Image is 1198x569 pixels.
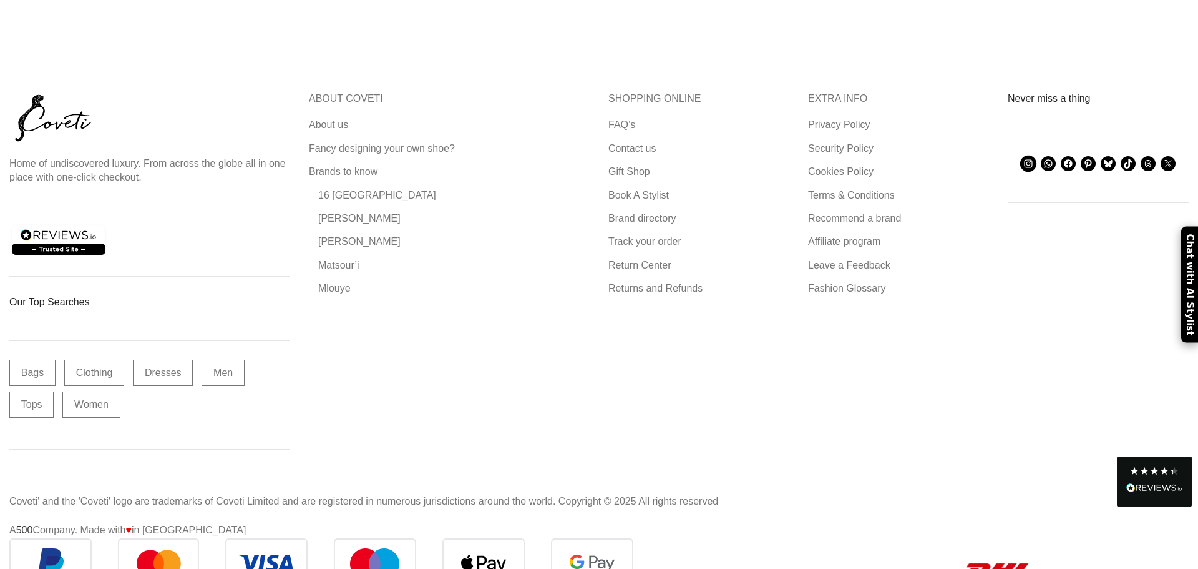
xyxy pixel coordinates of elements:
[608,282,704,296] a: Returns and Refunds
[9,494,1189,538] div: A Company. Made with in [GEOGRAPHIC_DATA]
[808,235,882,249] a: Affiliate program
[608,119,636,132] a: FAQ’s
[808,92,989,106] h5: EXTRA INFO
[1126,483,1182,492] img: REVIEWS.io
[608,259,673,272] a: Return Center
[9,157,290,185] p: Home of undiscovered luxury. From across the globe all in one place with one-click checkout.
[62,392,120,418] a: Women (21,935 items)
[64,360,124,387] a: Clothing (18,679 items)
[1117,457,1192,507] div: Read All Reviews
[608,166,651,179] a: Gift Shop
[133,360,193,387] a: Dresses (9,678 items)
[318,235,402,249] a: [PERSON_NAME]
[808,142,875,156] a: Security Policy
[608,189,670,202] a: Book A Stylist
[9,494,1189,510] p: Coveti' and the 'Coveti' logo are trademarks of Coveti Limited and are registered in numerous jur...
[9,360,56,387] a: Bags (1,744 items)
[318,212,402,225] a: [PERSON_NAME]
[9,392,54,418] a: Tops (2,988 items)
[309,119,349,132] a: About us
[318,259,361,272] a: Matsour’i
[608,235,683,249] a: Track your order
[309,166,379,179] a: Brands to know
[808,282,887,296] a: Fashion Glossary
[1129,466,1179,476] div: 4.28 Stars
[608,142,657,156] a: Contact us
[309,142,456,156] a: Fancy designing your own shoe?
[125,525,132,535] span: ♥
[202,360,245,387] a: Men (1,906 items)
[9,92,97,144] img: coveti-black-logo_ueqiqk.png
[309,92,590,106] h5: ABOUT COVETI
[808,166,875,179] a: Cookies Policy
[808,212,902,225] a: Recommend a brand
[808,189,896,202] a: Terms & Conditions
[1126,481,1182,497] div: Read All Reviews
[9,223,108,257] img: reviews-trust-logo-2.png
[318,189,437,202] a: 16 [GEOGRAPHIC_DATA]
[1008,92,1189,106] h3: Never miss a thing
[808,259,892,272] a: Leave a Feedback
[608,92,789,106] h5: SHOPPING ONLINE
[808,119,872,132] a: Privacy Policy
[608,212,678,225] a: Brand directory
[9,295,290,309] h3: Our Top Searches
[16,525,33,535] a: 500
[318,282,352,296] a: Mlouye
